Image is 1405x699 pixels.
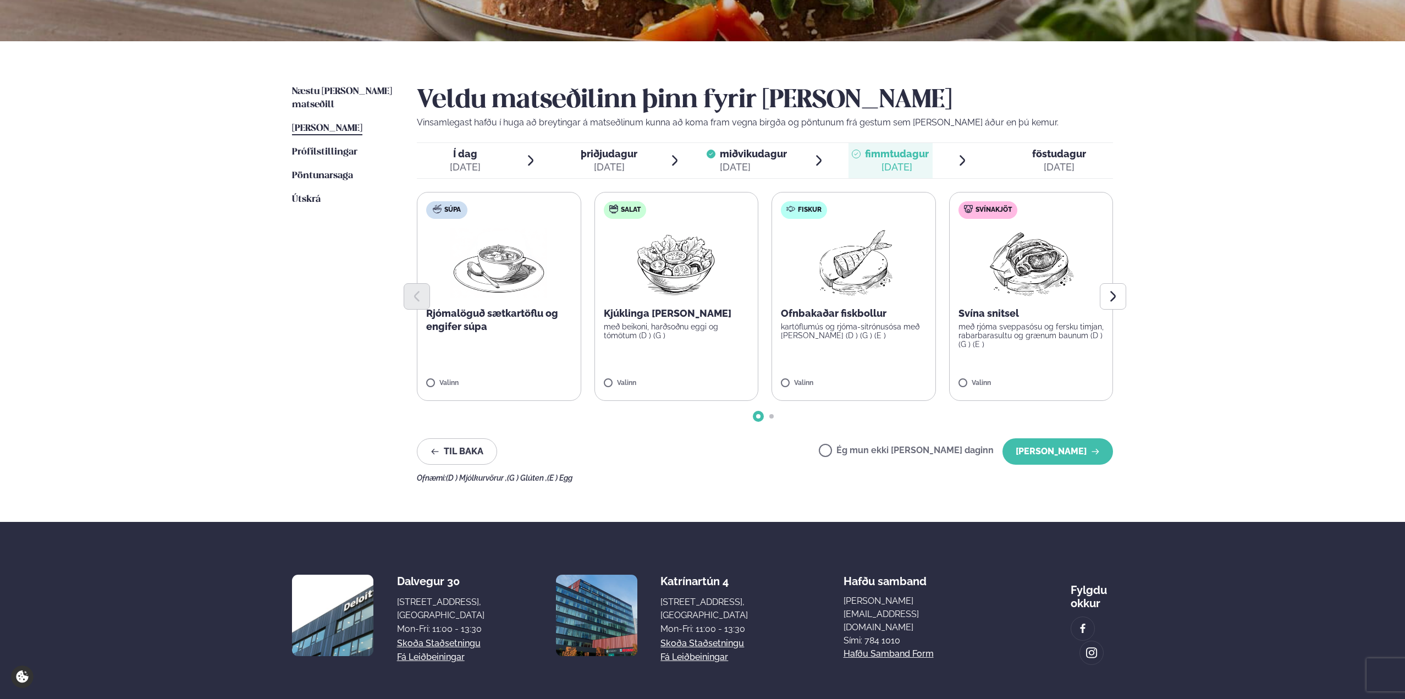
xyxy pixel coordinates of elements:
[982,228,1079,298] img: Pork-Meat.png
[660,637,744,650] a: Skoða staðsetningu
[844,595,976,634] a: [PERSON_NAME][EMAIL_ADDRESS][DOMAIN_NAME]
[660,651,728,664] a: Fá leiðbeiningar
[292,169,353,183] a: Pöntunarsaga
[397,651,465,664] a: Fá leiðbeiningar
[1032,161,1086,174] div: [DATE]
[444,206,461,214] span: Súpa
[1077,623,1089,635] img: image alt
[446,474,507,482] span: (D ) Mjólkurvörur ,
[621,206,641,214] span: Salat
[844,634,976,647] p: Sími: 784 1010
[417,474,1113,482] div: Ofnæmi:
[417,116,1113,129] p: Vinsamlegast hafðu í huga að breytingar á matseðlinum kunna að koma fram vegna birgða og pöntunum...
[958,307,1104,320] p: Svína snitsel
[798,206,822,214] span: Fiskur
[1100,283,1126,310] button: Next slide
[292,87,392,109] span: Næstu [PERSON_NAME] matseðill
[556,575,637,656] img: image alt
[1071,575,1113,610] div: Fylgdu okkur
[507,474,547,482] span: (G ) Glúten ,
[433,205,442,213] img: soup.svg
[417,85,1113,116] h2: Veldu matseðilinn þinn fyrir [PERSON_NAME]
[627,228,725,298] img: Salad.png
[958,322,1104,349] p: með rjóma sveppasósu og fersku timjan, rabarbarasultu og grænum baunum (D ) (G ) (E )
[397,623,484,636] div: Mon-Fri: 11:00 - 13:30
[1080,641,1103,664] a: image alt
[417,438,497,465] button: Til baka
[976,206,1012,214] span: Svínakjöt
[292,122,362,135] a: [PERSON_NAME]
[720,161,787,174] div: [DATE]
[450,161,481,174] div: [DATE]
[609,205,618,213] img: salad.svg
[292,575,373,656] img: image alt
[426,307,572,333] p: Rjómalöguð sætkartöflu og engifer súpa
[781,322,927,340] p: kartöflumús og rjóma-sítrónusósa með [PERSON_NAME] (D ) (G ) (E )
[547,474,572,482] span: (E ) Egg
[581,148,637,159] span: þriðjudagur
[292,195,321,204] span: Útskrá
[292,85,395,112] a: Næstu [PERSON_NAME] matseðill
[786,205,795,213] img: fish.svg
[865,148,929,159] span: fimmtudagur
[397,575,484,588] div: Dalvegur 30
[769,414,774,419] span: Go to slide 2
[660,596,748,622] div: [STREET_ADDRESS], [GEOGRAPHIC_DATA]
[292,124,362,133] span: [PERSON_NAME]
[11,665,34,688] a: Cookie settings
[964,205,973,213] img: pork.svg
[292,171,353,180] span: Pöntunarsaga
[844,566,927,588] span: Hafðu samband
[604,322,750,340] p: með beikoni, harðsoðnu eggi og tómötum (D ) (G )
[404,283,430,310] button: Previous slide
[756,414,761,419] span: Go to slide 1
[1086,647,1098,659] img: image alt
[720,148,787,159] span: miðvikudagur
[581,161,637,174] div: [DATE]
[660,623,748,636] div: Mon-Fri: 11:00 - 13:30
[292,146,357,159] a: Prófílstillingar
[450,147,481,161] span: Í dag
[844,647,934,661] a: Hafðu samband form
[397,637,481,650] a: Skoða staðsetningu
[1032,148,1086,159] span: föstudagur
[805,228,902,298] img: Fish.png
[781,307,927,320] p: Ofnbakaðar fiskbollur
[397,596,484,622] div: [STREET_ADDRESS], [GEOGRAPHIC_DATA]
[292,193,321,206] a: Útskrá
[1002,438,1113,465] button: [PERSON_NAME]
[292,147,357,157] span: Prófílstillingar
[660,575,748,588] div: Katrínartún 4
[865,161,929,174] div: [DATE]
[604,307,750,320] p: Kjúklinga [PERSON_NAME]
[450,228,547,298] img: Soup.png
[1071,617,1094,640] a: image alt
